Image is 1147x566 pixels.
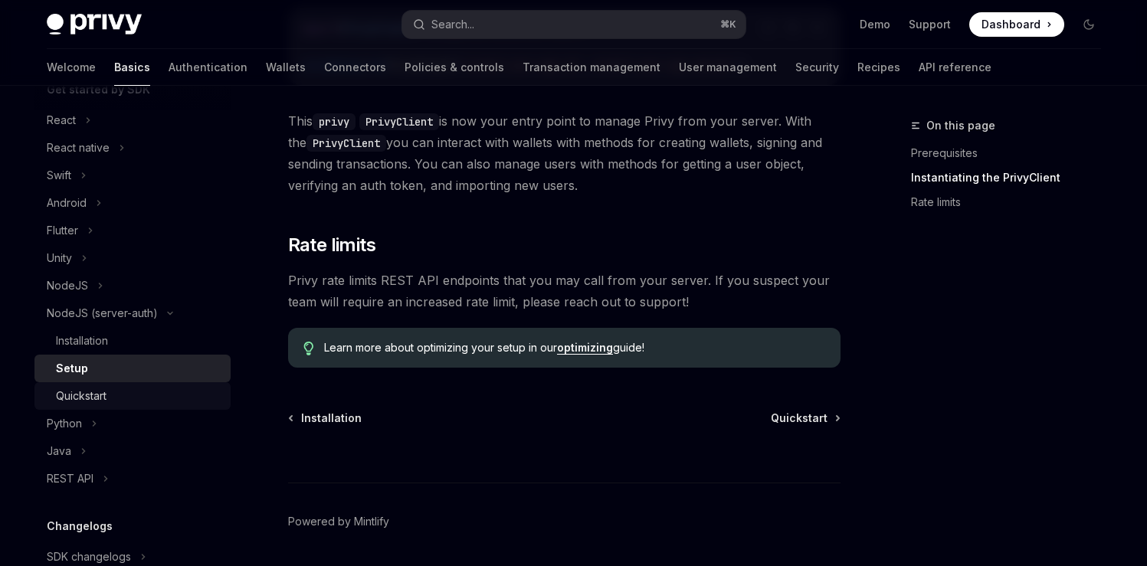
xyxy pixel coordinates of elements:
[34,382,231,410] a: Quickstart
[313,113,356,130] code: privy
[34,134,231,162] button: React native
[909,17,951,32] a: Support
[47,304,158,322] div: NodeJS (server-auth)
[34,437,231,465] button: Java
[47,548,131,566] div: SDK changelogs
[795,49,839,86] a: Security
[402,11,746,38] button: Search...⌘K
[56,359,88,378] div: Setup
[911,165,1113,190] a: Instantiating the PrivyClient
[47,469,93,488] div: REST API
[523,49,660,86] a: Transaction management
[324,49,386,86] a: Connectors
[288,514,389,529] a: Powered by Mintlify
[720,18,736,31] span: ⌘ K
[290,411,362,426] a: Installation
[47,194,87,212] div: Android
[911,141,1113,165] a: Prerequisites
[47,49,96,86] a: Welcome
[114,49,150,86] a: Basics
[34,189,231,217] button: Android
[860,17,890,32] a: Demo
[771,411,827,426] span: Quickstart
[679,49,777,86] a: User management
[47,111,76,129] div: React
[47,276,88,295] div: NodeJS
[47,517,113,535] h5: Changelogs
[982,17,1040,32] span: Dashboard
[405,49,504,86] a: Policies & controls
[47,166,71,185] div: Swift
[359,113,439,130] code: PrivyClient
[34,162,231,189] button: Swift
[34,244,231,272] button: Unity
[47,139,110,157] div: React native
[919,49,991,86] a: API reference
[288,110,841,196] span: This is now your entry point to manage Privy from your server. With the you can interact with wal...
[324,340,824,355] span: Learn more about optimizing your setup in our guide!
[303,342,314,355] svg: Tip
[34,299,231,327] button: NodeJS (server-auth)
[34,272,231,299] button: NodeJS
[47,442,71,460] div: Java
[911,190,1113,214] a: Rate limits
[926,116,995,135] span: On this page
[34,106,231,134] button: React
[47,414,82,433] div: Python
[34,410,231,437] button: Python
[301,411,362,426] span: Installation
[34,355,231,382] a: Setup
[288,233,375,257] span: Rate limits
[1077,12,1101,37] button: Toggle dark mode
[771,411,839,426] a: Quickstart
[47,14,142,35] img: dark logo
[56,332,108,350] div: Installation
[47,221,78,240] div: Flutter
[306,135,386,152] code: PrivyClient
[34,327,231,355] a: Installation
[431,15,474,34] div: Search...
[557,341,613,355] a: optimizing
[34,217,231,244] button: Flutter
[288,270,841,312] span: Privy rate limits REST API endpoints that you may call from your server. If you suspect your team...
[34,465,231,492] button: REST API
[56,387,107,405] div: Quickstart
[47,249,72,267] div: Unity
[969,12,1064,37] a: Dashboard
[266,49,306,86] a: Wallets
[169,49,247,86] a: Authentication
[857,49,900,86] a: Recipes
